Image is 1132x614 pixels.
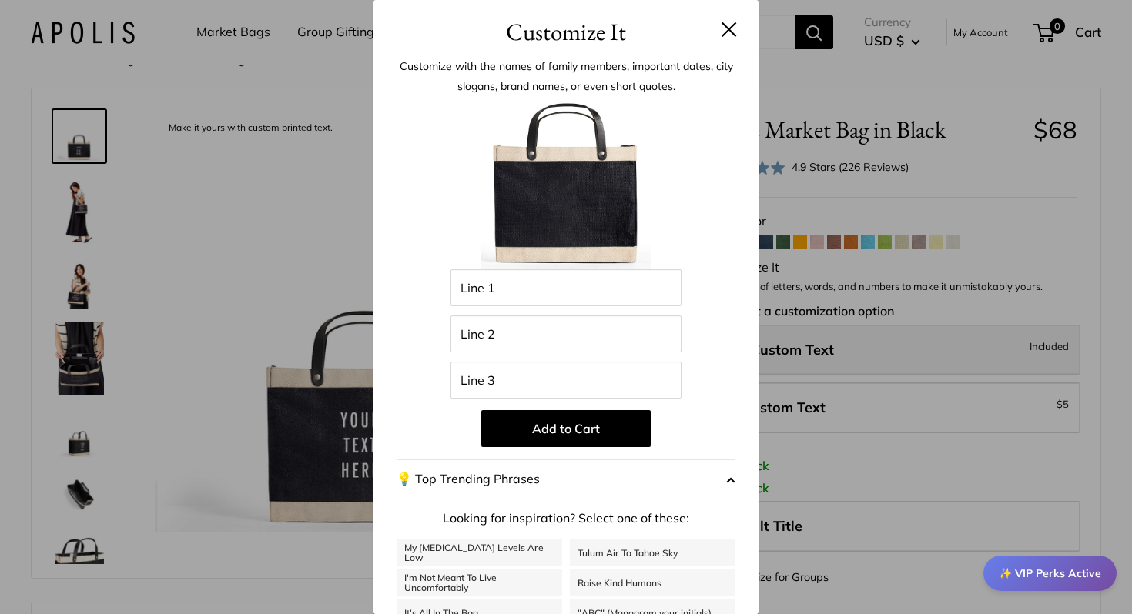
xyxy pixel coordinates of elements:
h3: Customize It [397,14,735,50]
a: I'm Not Meant To Live Uncomfortably [397,569,562,596]
a: Tulum Air To Tahoe Sky [570,539,735,566]
a: Raise Kind Humans [570,569,735,596]
div: ✨ VIP Perks Active [983,556,1117,591]
a: My [MEDICAL_DATA] Levels Are Low [397,539,562,566]
button: 💡 Top Trending Phrases [397,459,735,499]
p: Looking for inspiration? Select one of these: [397,507,735,530]
p: Customize with the names of family members, important dates, city slogans, brand names, or even s... [397,56,735,96]
img: Blank_Product.005_02.jpg [481,100,651,269]
button: Add to Cart [481,410,651,447]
